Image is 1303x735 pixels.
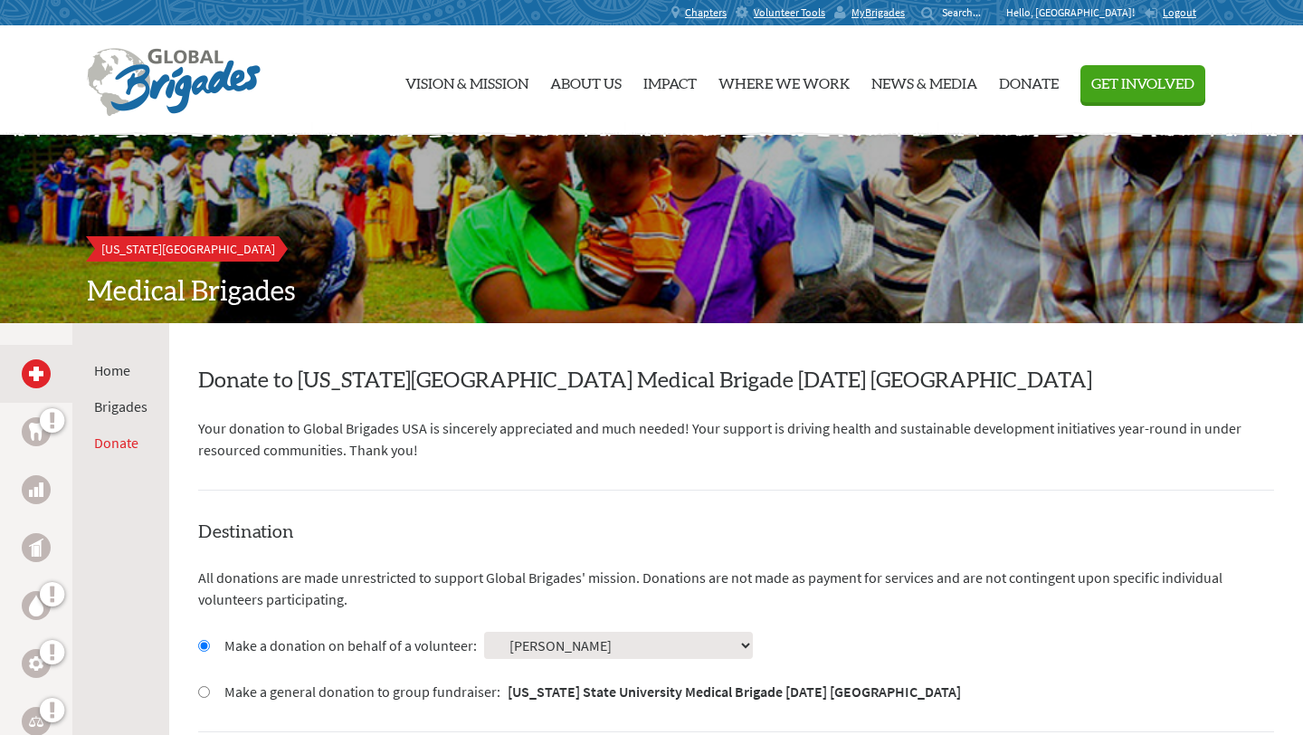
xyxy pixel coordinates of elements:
[29,716,43,727] img: Legal Empowerment
[754,5,825,20] span: Volunteer Tools
[29,367,43,381] img: Medical
[87,48,261,117] img: Global Brigades Logo
[87,276,1216,309] h2: Medical Brigades
[29,423,43,440] img: Dental
[198,367,1274,396] h2: Donate to [US_STATE][GEOGRAPHIC_DATA] Medical Brigade [DATE] [GEOGRAPHIC_DATA]
[1144,5,1196,20] a: Logout
[22,359,51,388] a: Medical
[29,656,43,671] img: Engineering
[871,33,977,128] a: News & Media
[405,33,528,128] a: Vision & Mission
[22,417,51,446] a: Dental
[550,33,622,128] a: About Us
[198,520,1274,545] h4: Destination
[718,33,850,128] a: Where We Work
[29,595,43,616] img: Water
[22,533,51,562] a: Public Health
[22,591,51,620] a: Water
[224,635,477,656] label: Make a donation on behalf of a volunteer:
[29,539,43,557] img: Public Health
[198,417,1274,461] p: Your donation to Global Brigades USA is sincerely appreciated and much needed! Your support is dr...
[94,396,147,417] li: Brigades
[29,482,43,497] img: Business
[224,681,961,702] label: Make a general donation to group fundraiser:
[87,236,290,262] a: [US_STATE][GEOGRAPHIC_DATA]
[1163,5,1196,19] span: Logout
[942,5,994,19] input: Search...
[94,434,138,452] a: Donate
[22,649,51,678] a: Engineering
[999,33,1059,128] a: Donate
[1091,77,1194,91] span: Get Involved
[508,682,961,701] strong: [US_STATE] State University Medical Brigade [DATE] [GEOGRAPHIC_DATA]
[198,567,1274,610] p: All donations are made unrestricted to support Global Brigades' mission. Donations are not made a...
[1080,65,1205,102] button: Get Involved
[94,359,147,381] li: Home
[94,361,130,379] a: Home
[22,475,51,504] a: Business
[101,241,275,257] span: [US_STATE][GEOGRAPHIC_DATA]
[94,432,147,453] li: Donate
[94,397,147,415] a: Brigades
[685,5,727,20] span: Chapters
[643,33,697,128] a: Impact
[1006,5,1144,20] p: Hello, [GEOGRAPHIC_DATA]!
[851,5,905,20] span: MyBrigades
